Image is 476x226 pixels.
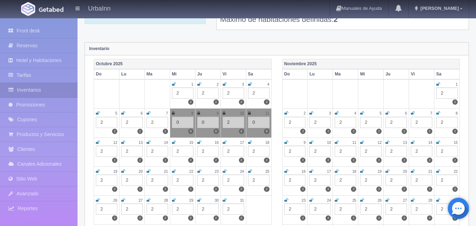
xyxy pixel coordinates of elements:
[300,129,305,134] label: 2
[284,117,306,128] div: 2
[378,141,382,145] small: 12
[239,99,244,105] label: 2
[217,111,219,115] small: 9
[265,141,269,145] small: 18
[378,170,382,173] small: 19
[282,59,460,69] th: Noviembre 2025
[112,129,117,134] label: 2
[302,198,305,202] small: 23
[327,141,331,145] small: 10
[376,129,382,134] label: 2
[139,141,143,145] small: 13
[326,187,331,192] label: 2
[163,215,168,221] label: 2
[351,158,356,163] label: 2
[428,198,432,202] small: 28
[240,170,244,173] small: 24
[351,187,356,192] label: 2
[119,69,144,79] th: Lu
[137,129,143,134] label: 2
[265,170,269,173] small: 25
[409,69,434,79] th: Vi
[452,99,458,105] label: 2
[384,69,409,79] th: Ju
[335,203,356,215] div: 2
[172,117,193,128] div: 0
[403,141,407,145] small: 13
[264,99,269,105] label: 2
[166,111,168,115] small: 7
[189,170,193,173] small: 22
[284,203,306,215] div: 2
[264,129,269,134] label: 0
[21,2,35,16] img: Getabed
[427,158,432,163] label: 2
[304,111,306,115] small: 2
[139,170,143,173] small: 20
[376,158,382,163] label: 2
[113,141,117,145] small: 12
[326,129,331,134] label: 2
[430,111,432,115] small: 7
[302,170,305,173] small: 16
[427,187,432,192] label: 2
[240,141,244,145] small: 17
[402,215,407,221] label: 2
[164,198,168,202] small: 28
[163,158,168,163] label: 2
[113,198,117,202] small: 26
[264,158,269,163] label: 2
[360,203,382,215] div: 2
[112,158,117,163] label: 2
[333,69,358,79] th: Ma
[335,146,356,157] div: 2
[309,175,331,186] div: 2
[452,158,458,163] label: 2
[39,7,63,12] img: Getabed
[456,111,458,115] small: 8
[385,203,407,215] div: 2
[402,129,407,134] label: 2
[164,170,168,173] small: 21
[94,69,119,79] th: Do
[139,198,143,202] small: 27
[121,146,143,157] div: 2
[354,111,357,115] small: 4
[217,83,219,86] small: 2
[223,87,244,99] div: 2
[197,175,219,186] div: 2
[115,111,117,115] small: 5
[352,198,356,202] small: 25
[309,203,331,215] div: 2
[89,46,109,51] strong: Inventario
[113,170,117,173] small: 19
[214,158,219,163] label: 2
[188,158,193,163] label: 2
[246,69,271,79] th: Sa
[327,198,331,202] small: 24
[172,87,193,99] div: 2
[188,215,193,221] label: 2
[300,187,305,192] label: 2
[163,187,168,192] label: 2
[436,203,458,215] div: 2
[112,215,117,221] label: 2
[411,146,432,157] div: 2
[96,175,117,186] div: 2
[427,215,432,221] label: 2
[191,111,193,115] small: 8
[300,215,305,221] label: 2
[163,129,168,134] label: 2
[454,141,458,145] small: 15
[242,83,244,86] small: 3
[403,198,407,202] small: 27
[335,117,356,128] div: 2
[436,117,458,128] div: 2
[411,175,432,186] div: 2
[215,141,218,145] small: 16
[96,146,117,157] div: 2
[172,203,193,215] div: 2
[197,146,219,157] div: 2
[248,146,270,157] div: 2
[94,59,272,69] th: Octubre 2025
